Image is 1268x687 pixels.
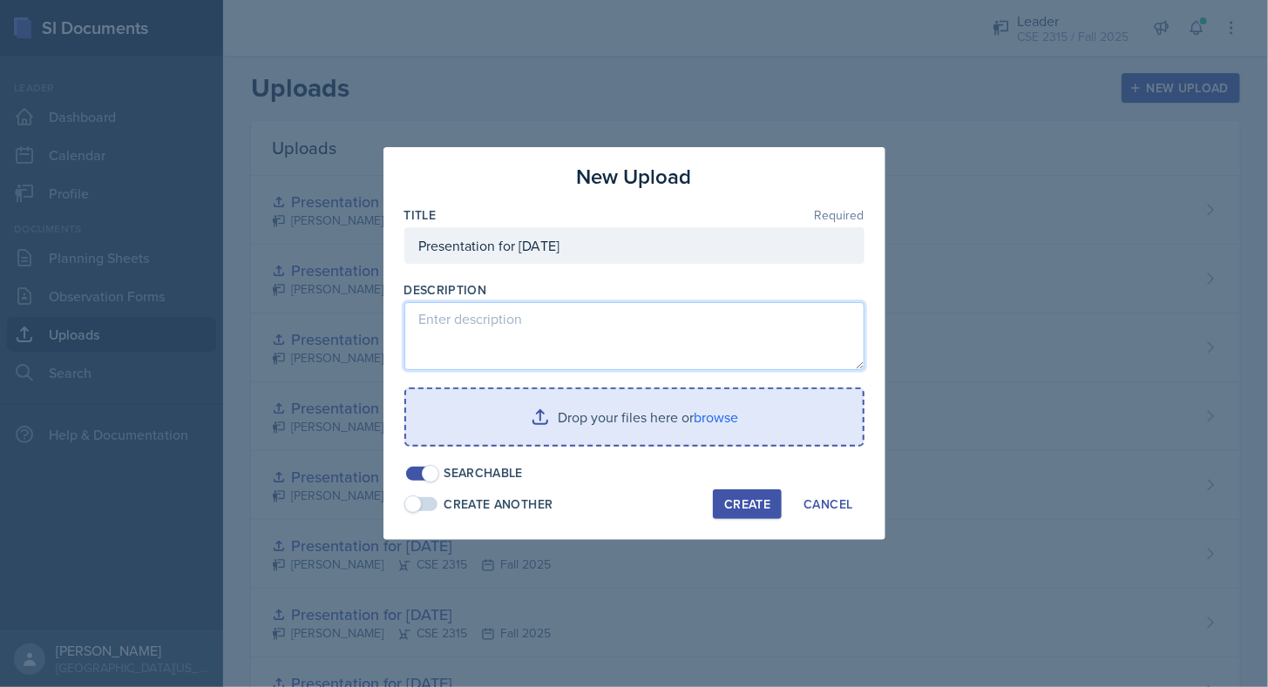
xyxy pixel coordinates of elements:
[724,497,770,511] div: Create
[404,206,437,224] label: Title
[815,209,865,221] span: Required
[804,497,852,511] div: Cancel
[444,464,524,482] div: Searchable
[444,495,553,514] div: Create Another
[792,489,864,519] button: Cancel
[404,281,487,299] label: Description
[577,161,692,192] h3: New Upload
[404,227,865,264] input: Enter title
[713,489,782,519] button: Create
